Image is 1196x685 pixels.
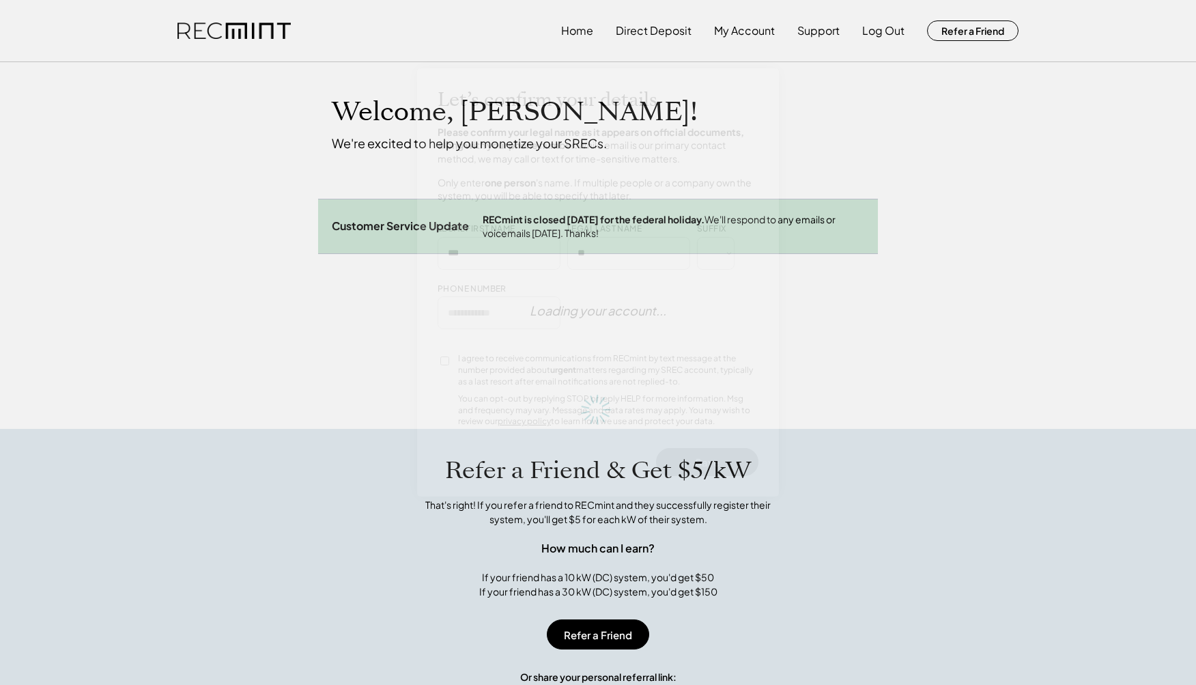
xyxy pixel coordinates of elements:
div: I agree to receive communications from RECmint by text message at the number provided about matte... [458,353,758,387]
div: LEGAL FIRST NAME [438,223,515,235]
a: privacy policy [498,416,551,426]
strong: Please confirm your legal name as it appears on official documents, along with your phone number. [438,126,745,152]
div: PHONE NUMBER [438,283,507,295]
h2: Let’s confirm your details [438,89,657,112]
div: SUFFIX [697,223,726,235]
div: You can opt-out by replying STOP or reply HELP for more information. Msg and frequency may vary. ... [458,393,758,428]
strong: urgent [550,365,576,375]
h4: While email is our primary contact method, we may call or text for time-sensitive matters. [438,126,758,166]
button: Save [656,448,758,476]
div: LEGAL LAST NAME [567,223,642,235]
strong: one person [485,176,536,188]
h4: Only enter 's name. If multiple people or a company own the system, you will be able to specify t... [438,176,758,203]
